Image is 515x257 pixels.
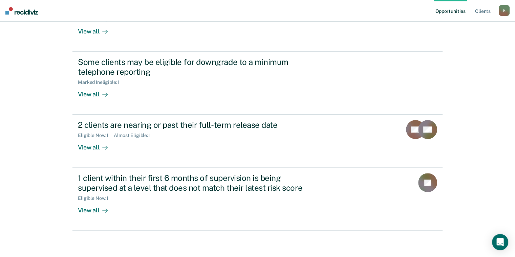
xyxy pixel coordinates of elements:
img: Recidiviz [5,7,38,15]
div: View all [78,201,116,214]
div: Eligible Now : 1 [78,195,114,201]
div: View all [78,22,116,35]
div: Eligible Now : 1 [78,133,114,138]
div: Marked Ineligible : 1 [78,79,124,85]
a: 2 clients are nearing or past their full-term release dateEligible Now:1Almost Eligible:1View all [72,115,443,168]
button: K [499,5,510,16]
a: 1 client within their first 6 months of supervision is being supervised at a level that does not ... [72,168,443,231]
a: Some clients may be eligible for downgrade to a minimum telephone reportingMarked Ineligible:1Vie... [72,52,443,115]
div: 1 client within their first 6 months of supervision is being supervised at a level that does not ... [78,173,316,193]
div: Some clients may be eligible for downgrade to a minimum telephone reporting [78,57,316,77]
div: Open Intercom Messenger [492,234,508,250]
div: 2 clients are nearing or past their full-term release date [78,120,316,130]
div: Almost Eligible : 1 [114,133,155,138]
div: View all [78,85,116,98]
div: View all [78,138,116,151]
